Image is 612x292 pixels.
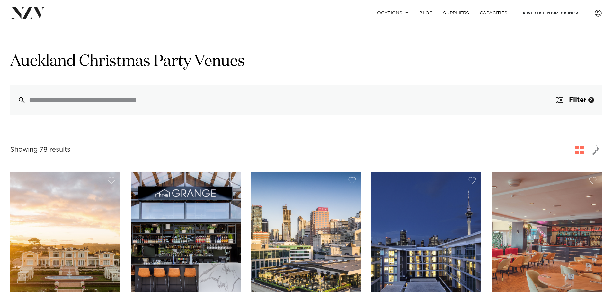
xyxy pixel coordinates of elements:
img: nzv-logo.png [10,7,45,19]
h1: Auckland Christmas Party Venues [10,52,602,72]
a: Capacities [475,6,513,20]
a: Advertise your business [517,6,585,20]
span: Filter [569,97,586,103]
div: 2 [588,97,594,103]
a: BLOG [414,6,438,20]
a: SUPPLIERS [438,6,474,20]
button: Filter2 [548,85,602,115]
a: Locations [369,6,414,20]
div: Showing 78 results [10,145,70,155]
